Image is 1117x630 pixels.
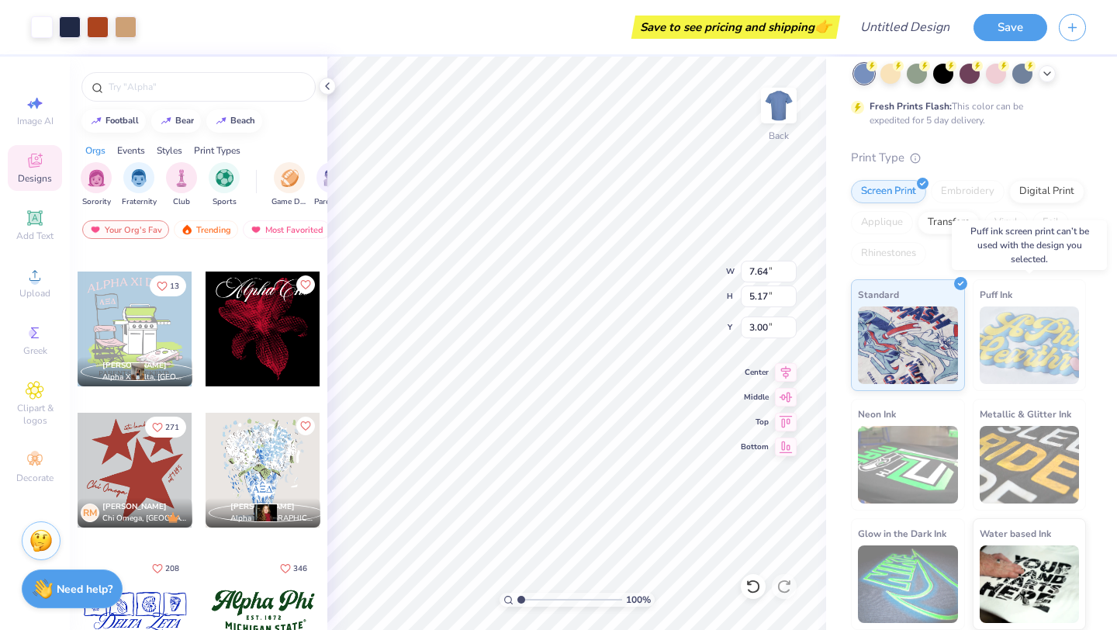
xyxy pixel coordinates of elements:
[980,545,1080,623] img: Water based Ink
[769,129,789,143] div: Back
[81,162,112,208] div: filter for Sorority
[81,162,112,208] button: filter button
[17,115,54,127] span: Image AI
[57,582,112,597] strong: Need help?
[107,79,306,95] input: Try "Alpha"
[213,196,237,208] span: Sports
[105,116,139,125] div: football
[117,144,145,157] div: Events
[209,162,240,208] div: filter for Sports
[314,162,350,208] div: filter for Parent's Weekend
[122,196,157,208] span: Fraternity
[273,558,314,579] button: Like
[858,525,946,542] span: Glow in the Dark Ink
[980,306,1080,384] img: Puff Ink
[216,169,233,187] img: Sports Image
[858,306,958,384] img: Standard
[170,282,179,290] span: 13
[102,513,186,524] span: Chi Omega, [GEOGRAPHIC_DATA]
[973,14,1047,41] button: Save
[165,565,179,573] span: 208
[81,504,99,522] div: RM
[102,372,186,383] span: Alpha Xi Delta, [GEOGRAPHIC_DATA]
[851,180,926,203] div: Screen Print
[19,287,50,299] span: Upload
[323,169,341,187] img: Parent's Weekend Image
[1009,180,1084,203] div: Digital Print
[209,162,240,208] button: filter button
[271,162,307,208] div: filter for Game Day
[82,220,169,239] div: Your Org's Fav
[1032,211,1069,234] div: Foil
[88,169,105,187] img: Sorority Image
[16,230,54,242] span: Add Text
[980,426,1080,504] img: Metallic & Glitter Ink
[130,169,147,187] img: Fraternity Image
[90,116,102,126] img: trend_line.gif
[89,224,102,235] img: most_fav.gif
[851,242,926,265] div: Rhinestones
[980,525,1051,542] span: Water based Ink
[160,116,172,126] img: trend_line.gif
[16,472,54,484] span: Decorate
[763,90,794,121] img: Back
[122,162,157,208] div: filter for Fraternity
[206,109,262,133] button: beach
[870,99,1060,127] div: This color can be expedited for 5 day delivery.
[851,211,913,234] div: Applique
[314,162,350,208] button: filter button
[230,513,314,524] span: Alpha [GEOGRAPHIC_DATA], [GEOGRAPHIC_DATA][US_STATE]
[157,144,182,157] div: Styles
[145,558,186,579] button: Like
[23,344,47,357] span: Greek
[166,162,197,208] button: filter button
[314,196,350,208] span: Parent's Weekend
[165,424,179,431] span: 271
[145,417,186,438] button: Like
[952,220,1107,270] div: Puff ink screen print can’t be used with the design you selected.
[980,286,1012,303] span: Puff Ink
[102,501,167,512] span: [PERSON_NAME]
[230,116,255,125] div: beach
[984,211,1028,234] div: Vinyl
[166,162,197,208] div: filter for Club
[858,426,958,504] img: Neon Ink
[741,367,769,378] span: Center
[858,406,896,422] span: Neon Ink
[635,16,836,39] div: Save to see pricing and shipping
[848,12,962,43] input: Untitled Design
[741,441,769,452] span: Bottom
[181,224,193,235] img: trending.gif
[8,402,62,427] span: Clipart & logos
[271,162,307,208] button: filter button
[174,220,238,239] div: Trending
[230,501,295,512] span: [PERSON_NAME]
[814,17,832,36] span: 👉
[626,593,651,607] span: 100 %
[281,169,299,187] img: Game Day Image
[82,196,111,208] span: Sorority
[102,360,167,371] span: [PERSON_NAME]
[175,116,194,125] div: bear
[271,196,307,208] span: Game Day
[150,275,186,296] button: Like
[122,162,157,208] button: filter button
[858,545,958,623] img: Glow in the Dark Ink
[931,180,1005,203] div: Embroidery
[215,116,227,126] img: trend_line.gif
[858,286,899,303] span: Standard
[194,144,240,157] div: Print Types
[293,565,307,573] span: 346
[173,196,190,208] span: Club
[296,275,315,294] button: Like
[243,220,330,239] div: Most Favorited
[980,406,1071,422] span: Metallic & Glitter Ink
[918,211,980,234] div: Transfers
[741,392,769,403] span: Middle
[18,172,52,185] span: Designs
[741,417,769,427] span: Top
[296,417,315,435] button: Like
[151,109,201,133] button: bear
[870,100,952,112] strong: Fresh Prints Flash:
[851,149,1086,167] div: Print Type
